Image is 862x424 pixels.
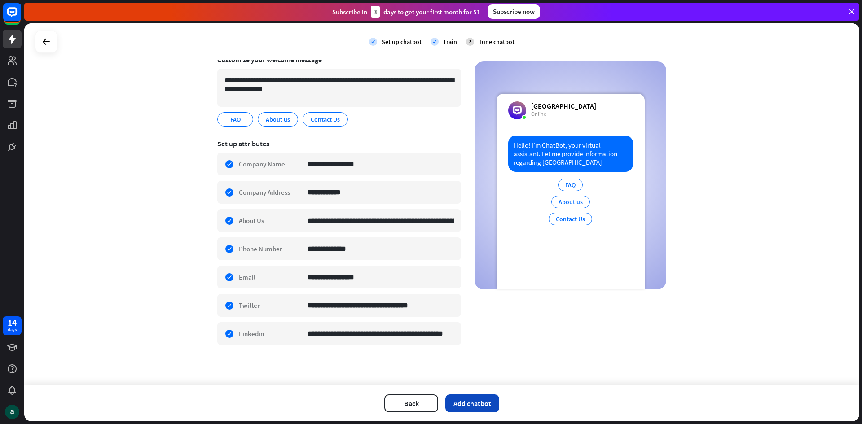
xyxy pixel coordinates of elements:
[488,4,540,19] div: Subscribe now
[382,38,422,46] div: Set up chatbot
[549,213,592,225] div: Contact Us
[531,110,596,118] div: Online
[369,38,377,46] i: check
[466,38,474,46] div: 3
[332,6,480,18] div: Subscribe in days to get your first month for $1
[431,38,439,46] i: check
[445,394,499,412] button: Add chatbot
[229,114,242,124] span: FAQ
[558,179,583,191] div: FAQ
[217,139,461,148] div: Set up attributes
[551,196,590,208] div: About us
[531,101,596,110] div: [GEOGRAPHIC_DATA]
[3,316,22,335] a: 14 days
[508,136,633,172] div: Hello! I’m ChatBot, your virtual assistant. Let me provide information regarding [GEOGRAPHIC_DATA].
[443,38,457,46] div: Train
[479,38,515,46] div: Tune chatbot
[8,319,17,327] div: 14
[8,327,17,333] div: days
[310,114,341,124] span: Contact Us
[371,6,380,18] div: 3
[7,4,34,31] button: Open LiveChat chat widget
[384,394,438,412] button: Back
[265,114,291,124] span: About us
